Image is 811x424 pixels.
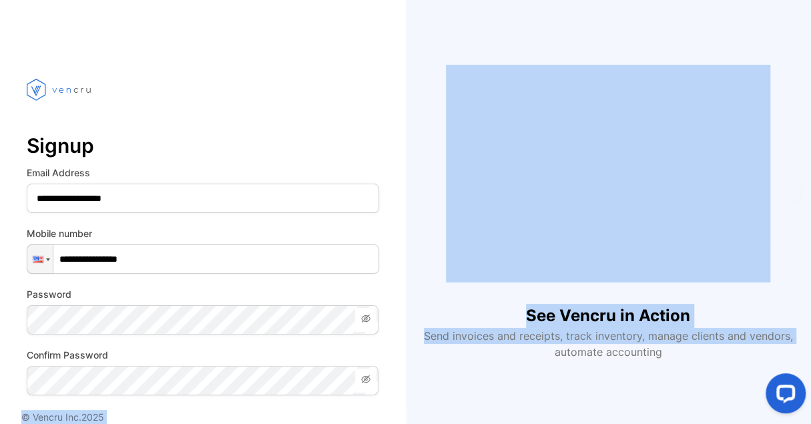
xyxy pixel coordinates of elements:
label: Password [27,287,379,301]
label: Confirm Password [27,348,379,362]
div: United States: + 1 [27,245,53,273]
label: Email Address [27,166,379,180]
p: Send invoices and receipts, track inventory, manage clients and vendors, automate accounting [416,328,800,360]
iframe: YouTube video player [446,65,770,282]
p: Signup [27,130,379,162]
iframe: LiveChat chat widget [755,368,811,424]
img: vencru logo [27,53,93,126]
label: Mobile number [27,226,379,240]
h1: See Vencru in Action [526,282,690,328]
